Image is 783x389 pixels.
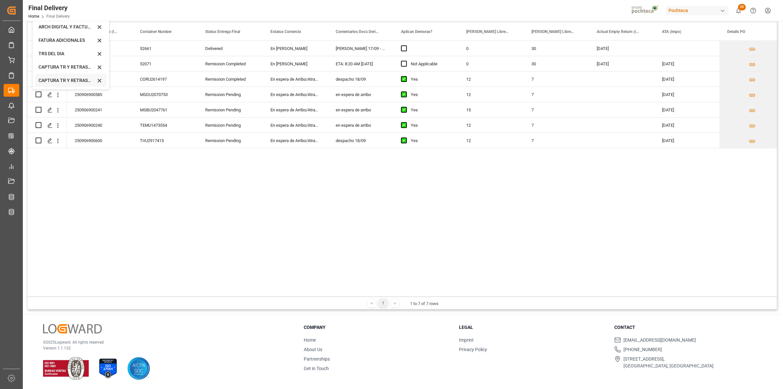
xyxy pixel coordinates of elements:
div: [DATE] [589,56,654,71]
div: TEMU1473554 [132,118,197,133]
div: 15 [458,102,524,117]
p: Version 1.1.132 [43,345,287,351]
div: [PERSON_NAME] 17/09 - DESTINO [GEOGRAPHIC_DATA][PERSON_NAME] [328,41,393,56]
div: 30 [524,56,589,71]
div: Remission Completed [197,72,263,87]
span: Comentarios Docs Derived [336,29,379,34]
span: 39 [738,4,746,10]
img: pochtecaImg.jpg_1689854062.jpg [629,5,662,16]
div: 12 [458,72,524,87]
a: Privacy Policy [459,347,487,352]
span: [PERSON_NAME] Libres Almacenajes [531,29,575,34]
div: en espera de arribo [328,118,393,133]
div: 250906900241 [67,102,132,117]
div: Remission Pending [197,133,263,148]
div: [DATE] [654,118,719,133]
div: Remission Completed [197,56,263,71]
img: ISO 27001 Certification [97,357,119,380]
div: despacho 18/09 [328,133,393,148]
div: [DATE] [654,102,719,117]
a: Home [28,14,39,19]
div: [DATE] [589,41,654,56]
a: Partnerships [304,356,330,362]
div: En espera de Arribo/Atraque [263,72,328,87]
div: En espera de Arribo/Atraque [263,118,328,133]
span: Status Entrega Final [205,29,240,34]
div: Pochteca [666,6,729,15]
div: 30 [524,41,589,56]
p: © 2025 Logward. All rights reserved. [43,339,287,345]
div: [DATE] [654,56,719,71]
div: 250906900240 [67,118,132,133]
div: CORU2614197 [132,72,197,87]
span: Estatus Comercio [270,29,301,34]
div: 7 [524,118,589,133]
div: Remission Pending [197,87,263,102]
div: 12 [458,133,524,148]
div: Remission Pending [197,102,263,117]
div: Yes [411,118,451,133]
span: Actual Empty Return (impo) [597,29,640,34]
div: 250906900585 [67,87,132,102]
button: show 39 new notifications [731,3,746,18]
div: Press SPACE to select this row. [28,102,67,118]
div: MSBU2047761 [132,102,197,117]
span: [PHONE_NUMBER] [623,346,662,353]
div: en espera de arribo [328,87,393,102]
span: ATA (impo) [662,29,681,34]
div: Final Delivery [28,3,70,13]
div: Yes [411,72,451,87]
div: CAPTURA TR Y RETRASO + FECHA DE ENTREGA [38,64,96,71]
div: 7 [524,72,589,87]
div: 7 [524,102,589,117]
img: ISO 9001 & ISO 14001 Certification [43,357,89,380]
div: En espera de Arribo/Atraque [263,133,328,148]
img: Logward Logo [43,324,102,333]
div: Press SPACE to select this row. [28,41,67,56]
button: Help Center [746,3,760,18]
a: Imprint [459,337,474,343]
a: Get in Touch [304,366,329,371]
div: Delivered [197,41,263,56]
div: ARCH DIGITAL Y FACTURA [38,24,96,30]
div: CAPTURA TR Y RETRASO CON ENTREGA Y SUCURSAL [38,77,96,84]
div: MSDU2070753 [132,87,197,102]
div: Press SPACE to select this row. [28,118,67,133]
div: Press SPACE to select this row. [28,133,67,148]
div: 52071 [132,56,197,71]
div: En espera de Arribo/Atraque [263,87,328,102]
div: [DATE] [654,133,719,148]
div: Press SPACE to select this row. [28,72,67,87]
div: 7 [524,133,589,148]
div: despacho 18/09 [328,72,393,87]
img: AICPA SOC [127,357,150,380]
div: En espera de Arribo/Atraque [263,102,328,117]
div: Yes [411,133,451,148]
div: 1 [379,299,387,307]
span: Aplican Demoras? [401,29,432,34]
div: En [PERSON_NAME] [263,41,328,56]
a: About Us [304,347,322,352]
div: [DATE] [654,72,719,87]
div: 0 [458,56,524,71]
div: 1 to 7 of 7 rows [410,300,438,307]
a: Home [304,337,316,343]
div: FATURA ADICIONALES [38,37,96,44]
span: Container Number [140,29,172,34]
div: 12 [458,87,524,102]
div: 250906900600 [67,133,132,148]
span: [STREET_ADDRESS], [GEOGRAPHIC_DATA], [GEOGRAPHIC_DATA] [623,356,714,369]
div: Remission Pending [197,118,263,133]
div: ETA: 8:20 AM [DATE] [328,56,393,71]
div: [DATE] [654,87,719,102]
div: 0 [458,41,524,56]
div: Yes [411,103,451,118]
span: [PERSON_NAME] Libres Demoras [466,29,510,34]
div: En [PERSON_NAME] [263,56,328,71]
div: Not Applicable [411,57,451,72]
div: Yes [411,87,451,102]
